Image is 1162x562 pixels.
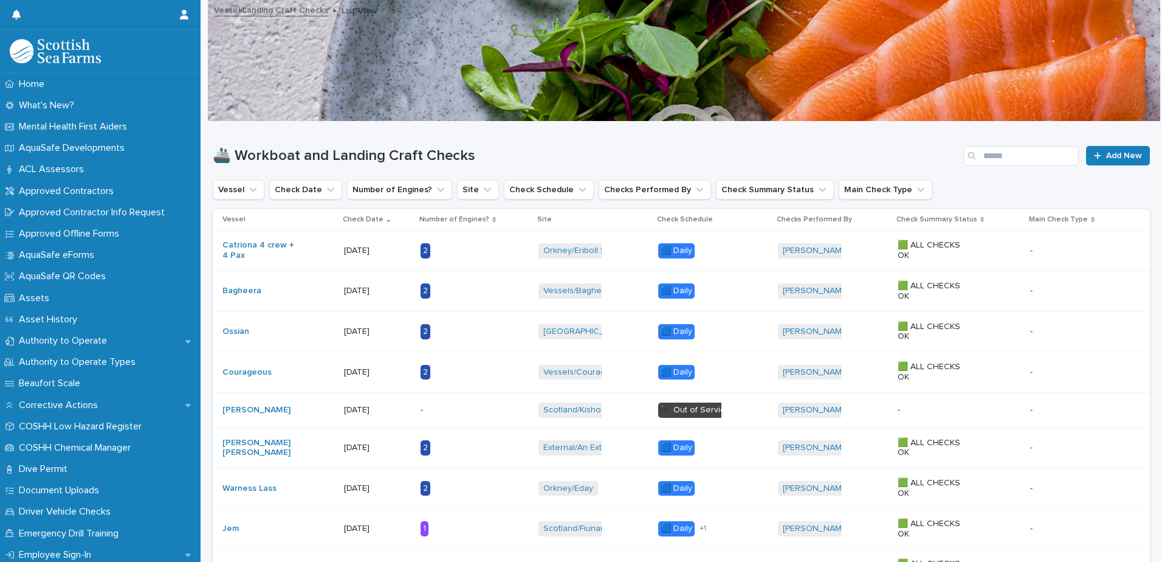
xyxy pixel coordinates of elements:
[213,271,1150,311] tr: Bagheera [DATE]2Vessels/Bagheera 🟦 Daily[PERSON_NAME] 🟩 ALL CHECKS OK--
[1030,481,1035,494] p: -
[783,286,849,296] a: [PERSON_NAME]
[14,463,77,475] p: Dive Permit
[1030,283,1035,296] p: -
[343,213,383,226] p: Check Date
[347,180,452,199] button: Number of Engines?
[543,367,625,378] a: Vessels/Courageous
[14,335,117,347] p: Authority to Operate
[269,180,342,199] button: Check Date
[14,164,94,175] p: ACL Assessors
[658,324,695,339] div: 🟦 Daily
[14,356,145,368] p: Authority to Operate Types
[344,367,411,378] p: [DATE]
[898,438,974,459] p: 🟩 ALL CHECKS OK
[504,180,594,199] button: Check Schedule
[419,213,489,226] p: Number of Engines?
[1030,324,1035,337] p: -
[963,146,1079,165] input: Search
[14,186,123,197] p: Approved Contractors
[14,142,134,154] p: AquaSafe Developments
[599,180,711,199] button: Checks Performed By
[783,246,849,256] a: [PERSON_NAME]
[14,485,109,496] p: Document Uploads
[543,443,639,453] a: External/An External Site
[898,519,974,539] p: 🟩 ALL CHECKS OK
[344,524,411,534] p: [DATE]
[1030,521,1035,534] p: -
[14,314,87,325] p: Asset History
[14,549,101,561] p: Employee Sign-In
[213,508,1150,549] tr: Jem [DATE]1Scotland/Fiunary 🟦 Daily+1[PERSON_NAME] 🟩 ALL CHECKS OK--
[1086,146,1150,165] a: Add New
[898,478,974,499] p: 🟩 ALL CHECKS OK
[783,443,849,453] a: [PERSON_NAME]
[222,405,290,415] a: [PERSON_NAME]
[543,286,615,296] a: Vessels/Bagheera
[783,367,849,378] a: [PERSON_NAME]
[543,327,713,337] a: [GEOGRAPHIC_DATA]/[GEOGRAPHIC_DATA]
[222,286,261,296] a: Bagheera
[14,293,59,304] p: Assets
[543,484,593,494] a: Orkney/Eday
[10,39,101,63] img: bPIBxiqnSb2ggTQWdOVV
[14,442,140,454] p: COSHH Chemical Manager
[14,121,137,133] p: Mental Health First Aiders
[783,524,849,534] a: [PERSON_NAME]
[421,481,430,496] div: 2
[14,207,174,218] p: Approved Contractor Info Request
[14,271,115,282] p: AquaSafe QR Codes
[222,240,298,261] a: Catriona 4 crew + 4 Pax
[543,246,617,256] a: Orkney/Eriboll Sian
[14,378,90,389] p: Beaufort Scale
[658,243,695,258] div: 🟦 Daily
[344,405,411,415] p: [DATE]
[1106,151,1142,160] span: Add New
[898,240,974,261] p: 🟩 ALL CHECKS OK
[898,405,974,415] p: -
[344,246,411,256] p: [DATE]
[543,405,686,415] a: Scotland/Kishorn Shared Shorebase
[421,440,430,456] div: 2
[421,283,430,299] div: 2
[344,484,411,494] p: [DATE]
[783,484,849,494] a: [PERSON_NAME]
[700,525,706,532] span: + 1
[222,524,239,534] a: Jem
[213,180,264,199] button: Vessel
[213,392,1150,428] tr: [PERSON_NAME] [DATE]-Scotland/Kishorn Shared Shorebase ⬛️ Out of Service[PERSON_NAME] ---
[344,286,411,296] p: [DATE]
[783,327,849,337] a: [PERSON_NAME]
[344,443,411,453] p: [DATE]
[1030,365,1035,378] p: -
[213,231,1150,271] tr: Catriona 4 crew + 4 Pax [DATE]2Orkney/Eriboll Sian 🟦 Daily[PERSON_NAME] 🟩 ALL CHECKS OK--
[1030,243,1035,256] p: -
[14,421,151,432] p: COSHH Low Hazard Register
[1030,440,1035,453] p: -
[222,438,298,459] a: [PERSON_NAME] [PERSON_NAME]
[658,481,695,496] div: 🟦 Daily
[716,180,834,199] button: Check Summary Status
[1029,213,1088,226] p: Main Check Type
[213,147,958,165] h1: 🚢 Workboat and Landing Craft Checks
[657,213,713,226] p: Check Schedule
[213,352,1150,393] tr: Courageous [DATE]2Vessels/Courageous 🟦 Daily[PERSON_NAME] 🟩 ALL CHECKS OK--
[14,528,128,539] p: Emergency Drill Training
[421,324,430,339] div: 2
[898,362,974,383] p: 🟩 ALL CHECKS OK
[14,78,54,90] p: Home
[896,213,977,226] p: Check Summary Status
[344,327,411,337] p: [DATE]
[421,365,430,380] div: 2
[222,213,246,226] p: Vessel
[658,521,695,536] div: 🟦 Daily
[543,524,608,534] a: Scotland/Fiunary
[658,283,695,299] div: 🟦 Daily
[421,243,430,258] div: 2
[213,468,1150,509] tr: Warness Lass [DATE]2Orkney/Eday 🟦 Daily[PERSON_NAME] 🟩 ALL CHECKS OK--
[222,327,249,337] a: Ossian
[14,400,108,411] p: Corrective Actions
[658,365,695,380] div: 🟦 Daily
[1030,403,1035,415] p: -
[537,213,552,226] p: Site
[222,367,272,378] a: Courageous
